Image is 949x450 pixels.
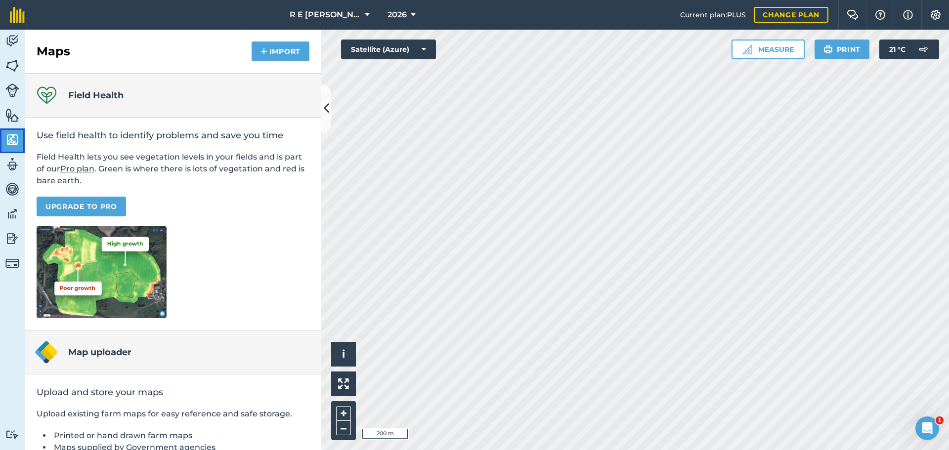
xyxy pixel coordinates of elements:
span: 21 ° C [889,40,906,59]
img: svg+xml;base64,PD94bWwgdmVyc2lvbj0iMS4wIiBlbmNvZGluZz0idXRmLTgiPz4KPCEtLSBHZW5lcmF0b3I6IEFkb2JlIE... [5,34,19,48]
button: 21 °C [879,40,939,59]
img: svg+xml;base64,PD94bWwgdmVyc2lvbj0iMS4wIiBlbmNvZGluZz0idXRmLTgiPz4KPCEtLSBHZW5lcmF0b3I6IEFkb2JlIE... [5,256,19,270]
span: 1 [936,416,944,424]
p: Upload existing farm maps for easy reference and safe storage. [37,408,309,420]
img: svg+xml;base64,PD94bWwgdmVyc2lvbj0iMS4wIiBlbmNvZGluZz0idXRmLTgiPz4KPCEtLSBHZW5lcmF0b3I6IEFkb2JlIE... [5,430,19,439]
button: + [336,406,351,421]
button: Import [252,41,309,61]
a: Upgrade to Pro [37,197,126,216]
img: A question mark icon [874,10,886,20]
img: svg+xml;base64,PD94bWwgdmVyc2lvbj0iMS4wIiBlbmNvZGluZz0idXRmLTgiPz4KPCEtLSBHZW5lcmF0b3I6IEFkb2JlIE... [5,231,19,246]
span: 2026 [388,9,407,21]
img: Four arrows, one pointing top left, one top right, one bottom right and the last bottom left [338,378,349,389]
img: svg+xml;base64,PHN2ZyB4bWxucz0iaHR0cDovL3d3dy53My5vcmcvMjAwMC9zdmciIHdpZHRoPSI1NiIgaGVpZ2h0PSI2MC... [5,58,19,73]
img: svg+xml;base64,PD94bWwgdmVyc2lvbj0iMS4wIiBlbmNvZGluZz0idXRmLTgiPz4KPCEtLSBHZW5lcmF0b3I6IEFkb2JlIE... [5,206,19,221]
li: Printed or hand drawn farm maps [51,430,309,442]
button: Measure [732,40,805,59]
img: svg+xml;base64,PHN2ZyB4bWxucz0iaHR0cDovL3d3dy53My5vcmcvMjAwMC9zdmciIHdpZHRoPSIxNCIgaGVpZ2h0PSIyNC... [260,45,267,57]
h2: Maps [37,43,70,59]
button: i [331,342,356,367]
span: i [342,348,345,360]
img: svg+xml;base64,PD94bWwgdmVyc2lvbj0iMS4wIiBlbmNvZGluZz0idXRmLTgiPz4KPCEtLSBHZW5lcmF0b3I6IEFkb2JlIE... [5,157,19,172]
img: svg+xml;base64,PD94bWwgdmVyc2lvbj0iMS4wIiBlbmNvZGluZz0idXRmLTgiPz4KPCEtLSBHZW5lcmF0b3I6IEFkb2JlIE... [5,182,19,197]
img: svg+xml;base64,PHN2ZyB4bWxucz0iaHR0cDovL3d3dy53My5vcmcvMjAwMC9zdmciIHdpZHRoPSI1NiIgaGVpZ2h0PSI2MC... [5,132,19,147]
h4: Map uploader [68,345,131,359]
img: fieldmargin Logo [10,7,25,23]
h4: Field Health [68,88,124,102]
img: A cog icon [930,10,942,20]
a: Change plan [754,7,828,23]
button: Satellite (Azure) [341,40,436,59]
img: svg+xml;base64,PD94bWwgdmVyc2lvbj0iMS4wIiBlbmNvZGluZz0idXRmLTgiPz4KPCEtLSBHZW5lcmF0b3I6IEFkb2JlIE... [5,83,19,97]
h2: Use field health to identify problems and save you time [37,129,309,141]
img: Two speech bubbles overlapping with the left bubble in the forefront [847,10,859,20]
h2: Upload and store your maps [37,386,309,398]
a: Pro plan [60,164,94,173]
span: Current plan : PLUS [680,9,746,20]
img: svg+xml;base64,PD94bWwgdmVyc2lvbj0iMS4wIiBlbmNvZGluZz0idXRmLTgiPz4KPCEtLSBHZW5lcmF0b3I6IEFkb2JlIE... [913,40,933,59]
button: Print [815,40,870,59]
img: svg+xml;base64,PHN2ZyB4bWxucz0iaHR0cDovL3d3dy53My5vcmcvMjAwMC9zdmciIHdpZHRoPSI1NiIgaGVpZ2h0PSI2MC... [5,108,19,123]
img: svg+xml;base64,PHN2ZyB4bWxucz0iaHR0cDovL3d3dy53My5vcmcvMjAwMC9zdmciIHdpZHRoPSIxNyIgaGVpZ2h0PSIxNy... [903,9,913,21]
img: Ruler icon [742,44,752,54]
img: Map uploader logo [35,340,58,364]
p: Field Health lets you see vegetation levels in your fields and is part of our . Green is where th... [37,151,309,187]
img: svg+xml;base64,PHN2ZyB4bWxucz0iaHR0cDovL3d3dy53My5vcmcvMjAwMC9zdmciIHdpZHRoPSIxOSIgaGVpZ2h0PSIyNC... [823,43,833,55]
button: – [336,421,351,435]
iframe: Intercom live chat [915,416,939,440]
span: R E [PERSON_NAME] [290,9,361,21]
